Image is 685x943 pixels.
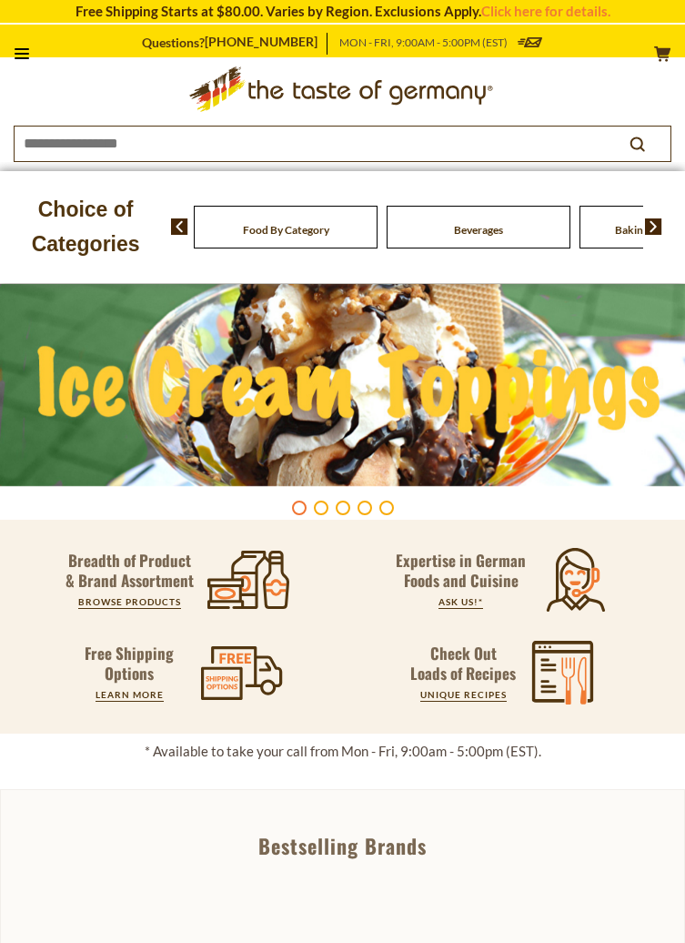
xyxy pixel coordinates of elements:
p: Check Out Loads of Recipes [410,644,516,684]
img: next arrow [645,218,662,235]
a: BROWSE PRODUCTS [78,596,181,607]
a: [PHONE_NUMBER] [205,34,317,50]
a: Beverages [454,223,503,237]
div: Bestselling Brands [1,836,684,856]
p: Expertise in German Foods and Cuisine [396,551,527,591]
a: ASK US!* [438,596,483,607]
img: previous arrow [171,218,188,235]
a: Click here for details. [481,3,610,19]
p: Questions? [142,33,327,55]
a: LEARN MORE [96,689,164,700]
span: MON - FRI, 9:00AM - 5:00PM (EST) [339,35,508,49]
p: Breadth of Product & Brand Assortment [64,551,196,591]
a: UNIQUE RECIPES [420,689,507,700]
p: Free Shipping Options [69,644,189,684]
a: Food By Category [243,223,329,237]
